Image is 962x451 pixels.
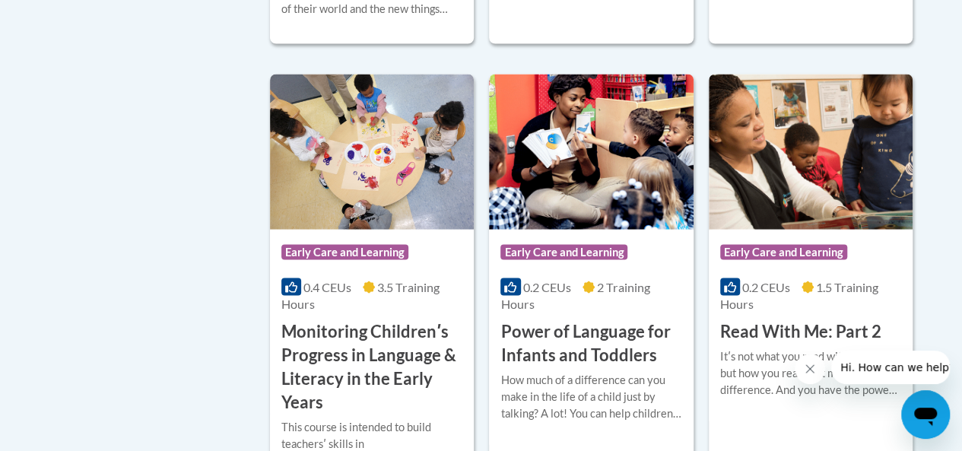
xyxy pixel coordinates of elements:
[9,11,123,23] span: Hi. How can we help?
[500,371,681,421] div: How much of a difference can you make in the life of a child just by talking? A lot! You can help...
[720,319,881,343] h3: Read With Me: Part 2
[281,319,462,413] h3: Monitoring Childrenʹs Progress in Language & Literacy in the Early Years
[720,244,847,259] span: Early Care and Learning
[523,279,571,294] span: 0.2 CEUs
[489,74,693,229] img: Course Logo
[500,244,627,259] span: Early Care and Learning
[500,319,681,367] h3: Power of Language for Infants and Toddlers
[720,348,901,398] div: Itʹs not what you read with children, but how you read that makes a difference. And you have the ...
[742,279,790,294] span: 0.2 CEUs
[270,74,474,229] img: Course Logo
[303,279,351,294] span: 0.4 CEUs
[281,244,408,259] span: Early Care and Learning
[901,390,950,439] iframe: Button to launch messaging window
[709,74,913,229] img: Course Logo
[831,351,950,384] iframe: Message from company
[795,354,825,384] iframe: Close message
